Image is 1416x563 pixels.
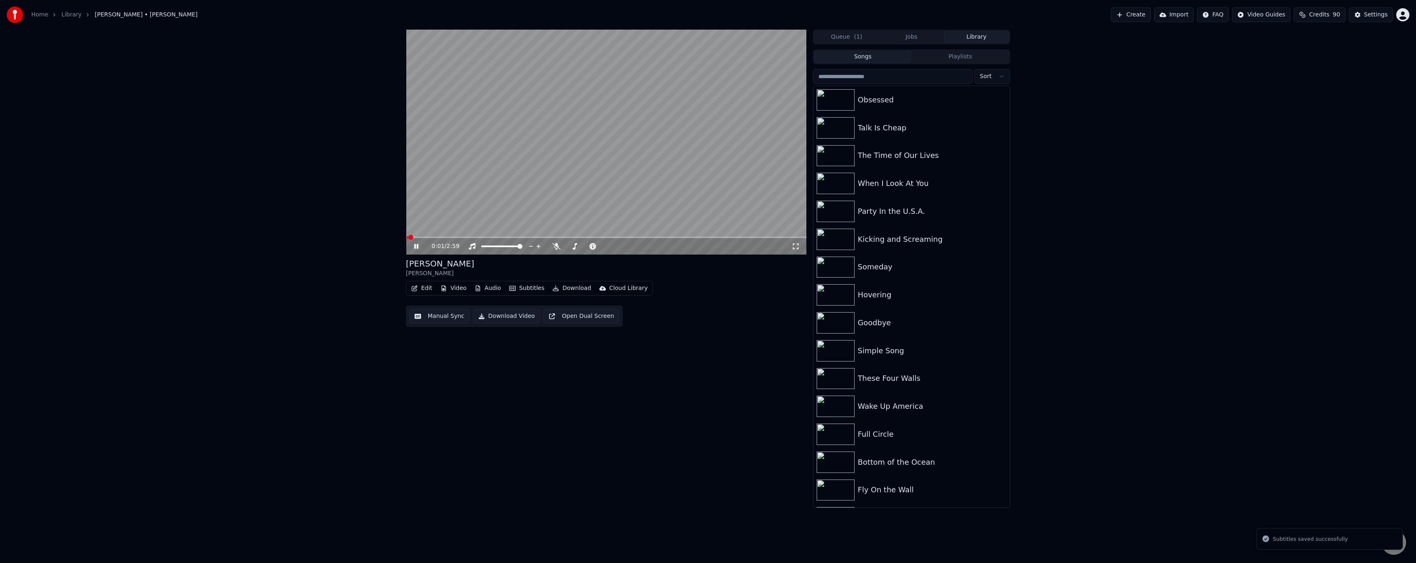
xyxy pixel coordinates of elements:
div: These Four Walls [858,373,1006,384]
div: The Time of Our Lives [858,150,1006,161]
span: ( 1 ) [854,33,862,41]
button: Edit [408,283,436,294]
span: 2:59 [447,242,459,250]
div: [PERSON_NAME] [406,269,474,278]
button: Settings [1349,7,1393,22]
button: Jobs [879,31,944,43]
div: When I Look At You [858,178,1006,189]
button: FAQ [1197,7,1229,22]
button: Manual Sync [409,309,470,324]
button: Download [549,283,594,294]
div: [PERSON_NAME] [406,258,474,269]
div: Goodbye [858,317,1006,329]
div: Talk Is Cheap [858,122,1006,134]
nav: breadcrumb [31,11,198,19]
div: Kicking and Screaming [858,234,1006,245]
button: Video [437,283,470,294]
span: 90 [1333,11,1340,19]
div: Hovering [858,289,1006,301]
div: Settings [1364,11,1388,19]
div: Party In the U.S.A. [858,206,1006,217]
span: 0:01 [432,242,445,250]
a: Home [31,11,48,19]
button: Queue [814,31,879,43]
button: Open Dual Screen [543,309,619,324]
div: Simple Song [858,345,1006,357]
button: Credits90 [1294,7,1345,22]
button: Import [1154,7,1194,22]
button: Create [1111,7,1151,22]
button: Video Guides [1232,7,1290,22]
button: Playlists [911,51,1009,63]
span: Credits [1309,11,1329,19]
div: Fly On the Wall [858,484,1006,496]
button: Audio [471,283,504,294]
img: youka [7,7,23,23]
div: / [432,242,452,250]
a: Library [61,11,82,19]
button: Library [944,31,1009,43]
span: [PERSON_NAME] • [PERSON_NAME] [95,11,198,19]
div: Subtitles saved successfully [1273,535,1348,543]
span: Sort [980,72,992,81]
button: Subtitles [506,283,547,294]
div: Full Circle [858,429,1006,440]
div: Bottom of the Ocean [858,456,1006,468]
div: Cloud Library [609,284,647,292]
div: Wake Up America [858,401,1006,412]
div: Obsessed [858,94,1006,106]
div: Someday [858,261,1006,273]
button: Songs [814,51,912,63]
button: Download Video [473,309,540,324]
